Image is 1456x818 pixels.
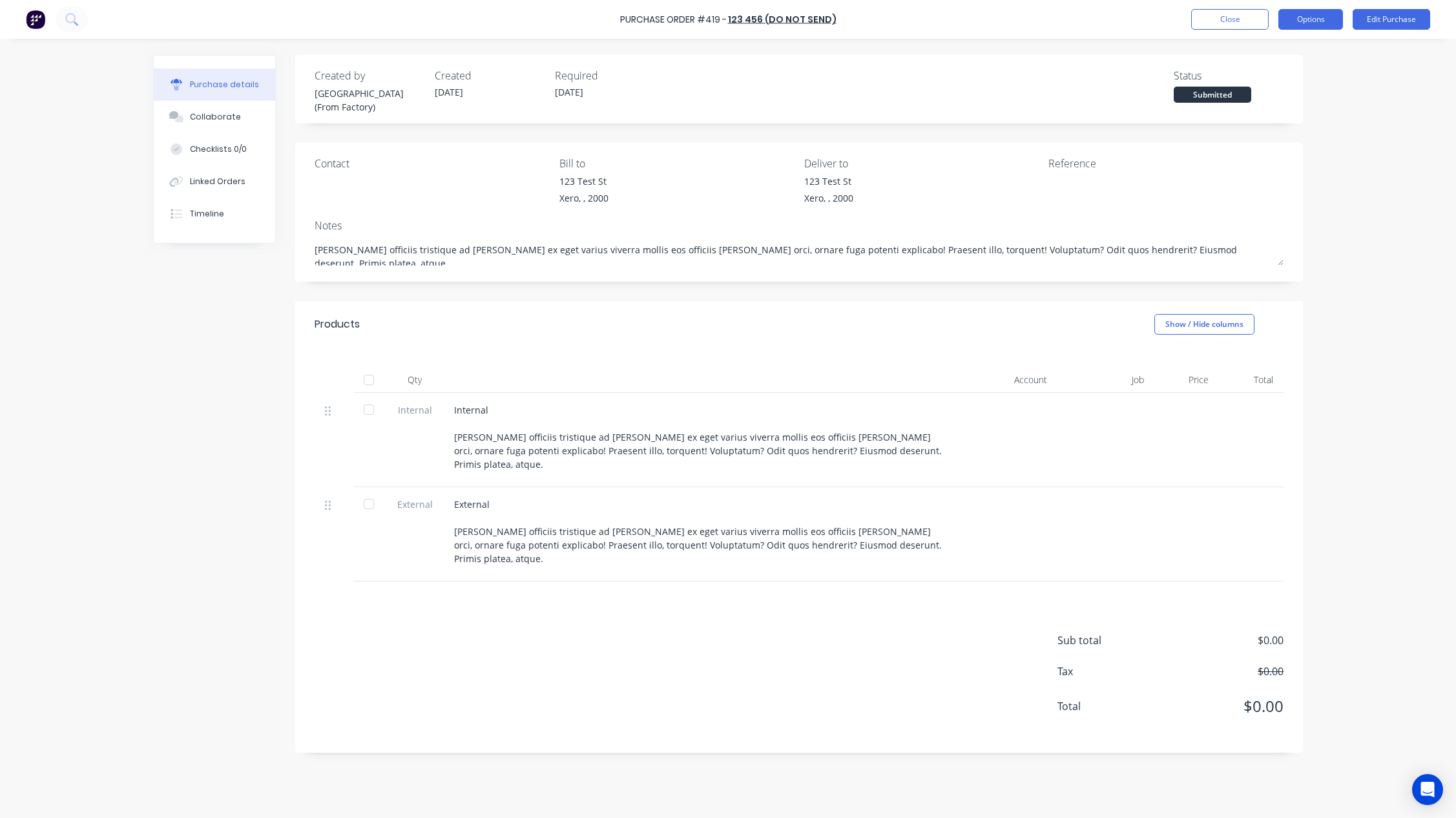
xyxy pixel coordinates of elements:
div: Status [1174,68,1284,83]
div: Reference [1048,156,1284,171]
div: 123 Test St [804,174,853,188]
div: Account [961,367,1057,393]
div: Internal [PERSON_NAME] officiis tristique ad [PERSON_NAME] ex eget varius viverra mollis eos offi... [454,403,950,471]
button: Options [1278,9,1343,30]
button: Edit Purchase [1353,9,1430,30]
div: Required [555,68,665,83]
span: Total [1057,698,1154,714]
button: Purchase details [154,68,275,101]
button: Checklists 0/0 [154,133,275,165]
span: $0.00 [1154,664,1284,679]
span: $0.00 [1154,633,1284,648]
div: Timeline [190,208,224,220]
button: Collaborate [154,101,275,133]
div: Open Intercom Messenger [1412,774,1443,805]
span: External [396,498,433,511]
button: Close [1191,9,1269,30]
button: Linked Orders [154,165,275,198]
span: $0.00 [1154,695,1284,718]
span: Tax [1057,664,1154,679]
div: 123 Test St [559,174,608,188]
div: Price [1154,367,1219,393]
div: Qty [386,367,444,393]
div: Xero, , 2000 [804,191,853,205]
a: 123 456 (Do not send) [728,13,837,26]
span: Sub total [1057,633,1154,648]
div: Created [435,68,545,83]
div: Products [315,317,360,332]
div: Total [1219,367,1284,393]
div: Xero, , 2000 [559,191,608,205]
div: Purchase details [190,79,259,90]
div: Notes [315,218,1284,233]
div: Created by [315,68,424,83]
div: Job [1057,367,1154,393]
div: External [PERSON_NAME] officiis tristique ad [PERSON_NAME] ex eget varius viverra mollis eos offi... [454,498,950,565]
div: Linked Orders [190,176,245,187]
div: Submitted [1174,87,1251,103]
textarea: [PERSON_NAME] officiis tristique ad [PERSON_NAME] ex eget varius viverra mollis eos officiis [PER... [315,236,1284,266]
div: Contact [315,156,550,171]
div: Bill to [559,156,795,171]
button: Show / Hide columns [1154,314,1254,335]
div: [GEOGRAPHIC_DATA] (From Factory) [315,87,424,114]
span: Internal [396,403,433,417]
img: Factory [26,10,45,29]
button: Timeline [154,198,275,230]
div: Purchase Order #419 - [620,13,727,26]
div: Checklists 0/0 [190,143,247,155]
div: Deliver to [804,156,1039,171]
div: Collaborate [190,111,241,123]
